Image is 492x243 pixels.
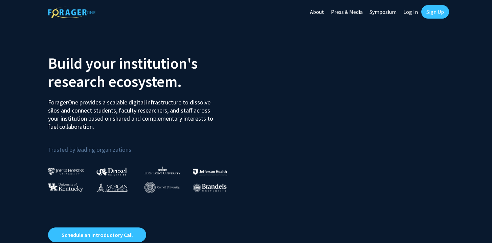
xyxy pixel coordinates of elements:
[421,5,449,19] a: Sign Up
[48,93,218,131] p: ForagerOne provides a scalable digital infrastructure to dissolve silos and connect students, fac...
[48,183,83,192] img: University of Kentucky
[48,54,241,91] h2: Build your institution's research ecosystem.
[144,166,180,174] img: High Point University
[96,183,128,192] img: Morgan State University
[48,168,84,175] img: Johns Hopkins University
[193,169,227,175] img: Thomas Jefferson University
[144,182,180,193] img: Cornell University
[96,168,127,175] img: Drexel University
[193,184,227,192] img: Brandeis University
[48,6,95,18] img: ForagerOne Logo
[48,136,241,155] p: Trusted by leading organizations
[48,227,146,242] a: Opens in a new tab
